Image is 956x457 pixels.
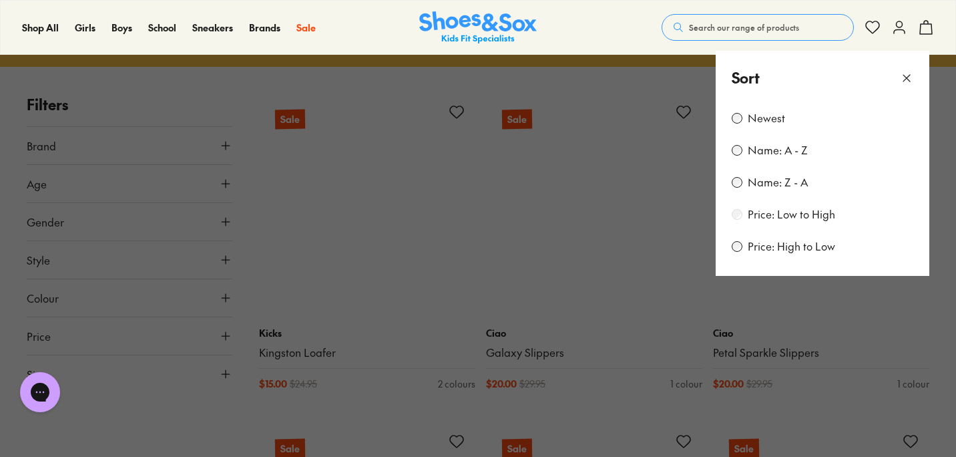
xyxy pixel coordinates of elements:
a: Brands [249,21,280,35]
iframe: Gorgias live chat messenger [13,367,67,417]
a: School [148,21,176,35]
a: Girls [75,21,95,35]
a: Shoes & Sox [419,11,537,44]
span: Girls [75,21,95,34]
img: SNS_Logo_Responsive.svg [419,11,537,44]
a: Sneakers [192,21,233,35]
span: Search our range of products [689,21,799,33]
a: Shop All [22,21,59,35]
span: Sale [296,21,316,34]
span: Brands [249,21,280,34]
button: Search our range of products [662,14,854,41]
span: Sneakers [192,21,233,34]
span: Shop All [22,21,59,34]
label: Price: Low to High [748,207,835,222]
a: Sale [296,21,316,35]
span: Boys [111,21,132,34]
label: Name: Z - A [748,175,808,190]
span: School [148,21,176,34]
label: Price: High to Low [748,239,835,254]
a: Boys [111,21,132,35]
label: Name: A - Z [748,143,808,158]
p: Sort [732,67,760,89]
label: Newest [748,111,785,126]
